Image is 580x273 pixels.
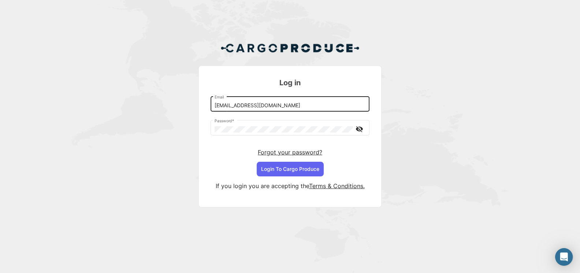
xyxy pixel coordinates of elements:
button: Login To Cargo Produce [257,162,324,176]
input: Email [215,102,366,109]
h3: Log in [211,78,369,88]
div: Open Intercom Messenger [555,248,573,266]
span: If you login you are accepting the [216,182,309,190]
a: Forgot your password? [258,149,322,156]
img: Cargo Produce Logo [220,39,360,57]
mat-icon: visibility_off [355,124,364,134]
a: Terms & Conditions. [309,182,365,190]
